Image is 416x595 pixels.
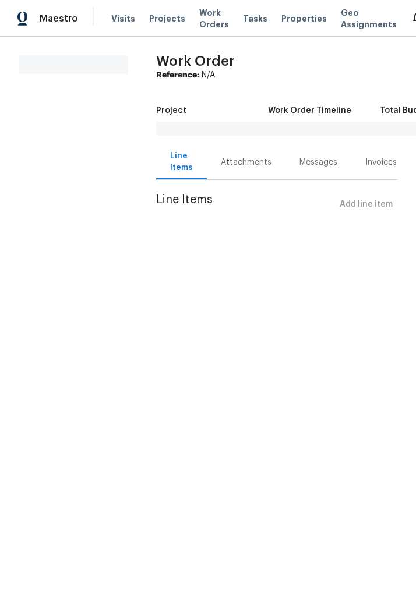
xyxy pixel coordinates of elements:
[111,13,135,24] span: Visits
[156,69,397,81] div: N/A
[149,13,185,24] span: Projects
[365,157,397,168] div: Invoices
[268,107,351,115] h5: Work Order Timeline
[281,13,327,24] span: Properties
[199,7,229,30] span: Work Orders
[156,54,235,68] span: Work Order
[156,194,335,215] span: Line Items
[299,157,337,168] div: Messages
[221,157,272,168] div: Attachments
[243,15,267,23] span: Tasks
[40,13,78,24] span: Maestro
[341,7,397,30] span: Geo Assignments
[156,71,199,79] b: Reference:
[170,150,193,173] div: Line Items
[156,107,186,115] h5: Project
